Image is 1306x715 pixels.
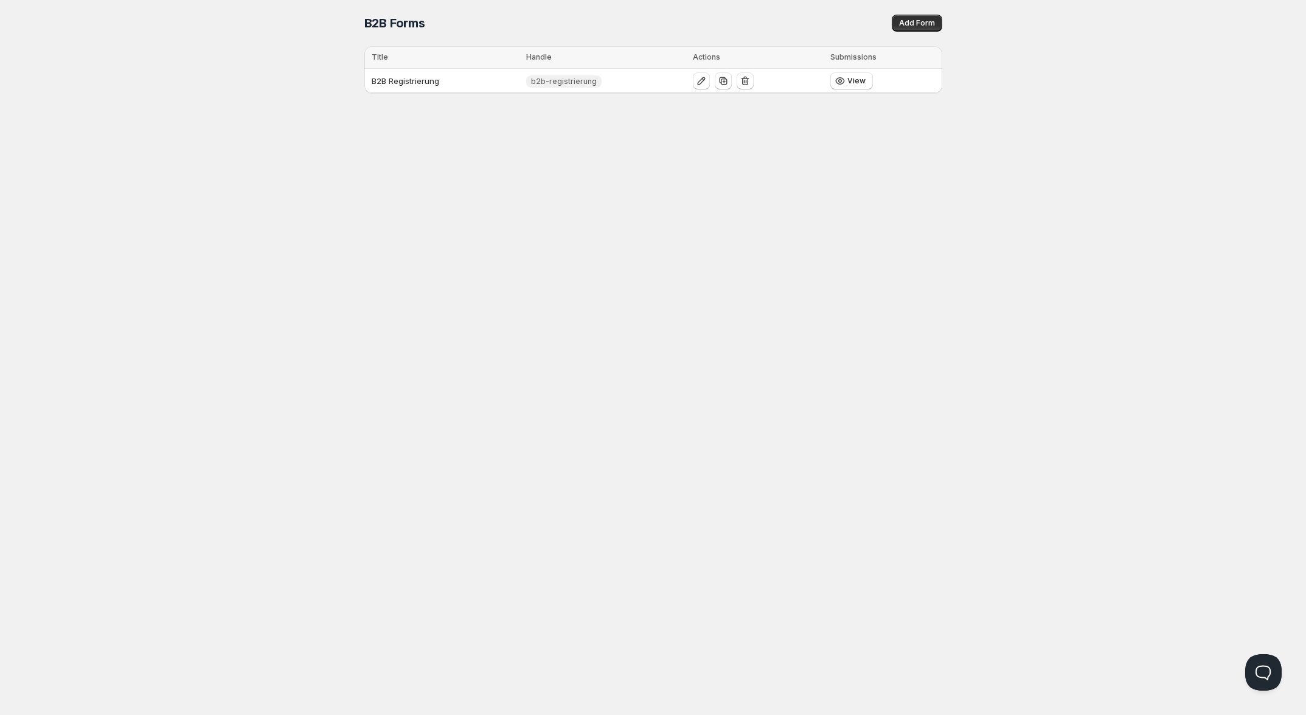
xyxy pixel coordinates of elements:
[364,16,425,30] span: B2B Forms
[531,77,597,86] span: b2b-registrierung
[364,69,523,94] td: B2B Registrierung
[892,15,942,32] button: Add Form
[1245,654,1282,691] iframe: Help Scout Beacon - Open
[899,18,935,28] span: Add Form
[693,52,720,61] span: Actions
[526,52,552,61] span: Handle
[847,76,866,86] span: View
[830,52,877,61] span: Submissions
[372,52,388,61] span: Title
[830,72,873,89] button: View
